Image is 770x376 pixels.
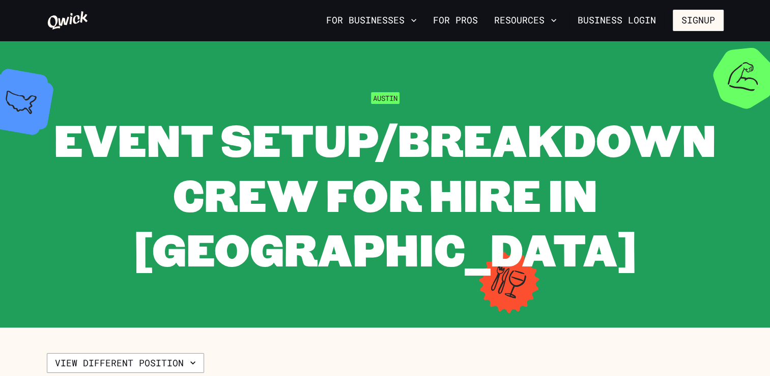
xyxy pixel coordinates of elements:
[429,12,482,29] a: For Pros
[490,12,561,29] button: Resources
[47,353,204,373] button: View different position
[54,110,716,278] span: Event Setup/Breakdown Crew for Hire in [GEOGRAPHIC_DATA]
[371,92,400,104] span: Austin
[673,10,724,31] button: Signup
[569,10,665,31] a: Business Login
[322,12,421,29] button: For Businesses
